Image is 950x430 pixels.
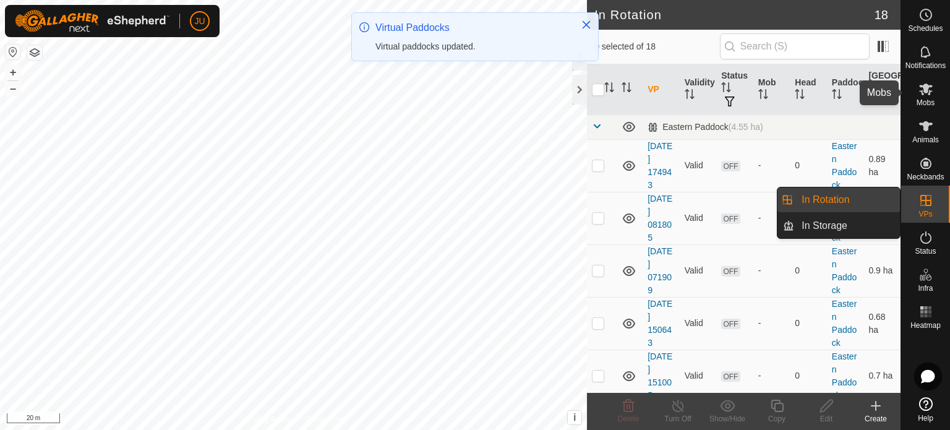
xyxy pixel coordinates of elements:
p-sorticon: Activate to sort [832,91,842,101]
a: Help [901,392,950,427]
div: - [758,317,785,330]
div: - [758,369,785,382]
div: Create [851,413,901,424]
div: - [758,264,785,277]
span: 18 [875,6,888,24]
th: Status [716,64,753,115]
span: Neckbands [907,173,944,181]
a: [DATE] 150643 [648,299,672,348]
button: Map Layers [27,45,42,60]
span: (4.55 ha) [729,122,763,132]
button: Reset Map [6,45,20,59]
a: Eastern Paddock [832,299,857,348]
a: [DATE] 151005 [648,351,672,400]
span: Help [918,415,933,422]
a: Contact Us [306,414,342,425]
span: Heatmap [910,322,941,329]
p-sorticon: Activate to sort [685,91,695,101]
div: Show/Hide [703,413,752,424]
div: Eastern Paddock [648,122,763,132]
td: Valid [680,297,717,350]
a: Eastern Paddock [832,351,857,400]
span: Notifications [905,62,946,69]
span: In Rotation [802,192,849,207]
a: Privacy Policy [245,414,291,425]
p-sorticon: Activate to sort [721,84,731,94]
td: 0 [790,297,827,350]
li: In Storage [777,213,900,238]
p-sorticon: Activate to sort [622,84,631,94]
th: Mob [753,64,790,115]
td: 0 [790,139,827,192]
a: In Storage [794,213,900,238]
td: Valid [680,139,717,192]
button: – [6,81,20,96]
a: [DATE] 071909 [648,246,672,295]
th: Paddock [827,64,864,115]
th: VP [643,64,680,115]
div: - [758,159,785,172]
span: Infra [918,285,933,292]
a: [DATE] 081805 [648,194,672,243]
span: Mobs [917,99,935,106]
th: Validity [680,64,717,115]
p-sorticon: Activate to sort [758,91,768,101]
th: Head [790,64,827,115]
span: OFF [721,319,740,329]
span: i [573,412,576,423]
span: Status [915,247,936,255]
span: 0 selected of 18 [594,40,719,53]
td: 0.89 ha [863,139,901,192]
li: In Rotation [777,187,900,212]
div: Virtual Paddocks [375,20,568,35]
a: In Rotation [794,187,900,212]
td: Valid [680,244,717,297]
td: 0 [790,244,827,297]
span: VPs [918,210,932,218]
p-sorticon: Activate to sort [604,84,614,94]
td: 0 [790,350,827,402]
a: [DATE] 174943 [648,141,672,190]
input: Search (S) [720,33,870,59]
span: JU [194,15,205,28]
td: 0.9 ha [863,244,901,297]
span: OFF [721,161,740,171]
button: + [6,65,20,80]
a: Eastern Paddock [832,194,857,243]
span: Delete [618,415,640,423]
div: Turn Off [653,413,703,424]
span: In Storage [802,218,847,233]
a: Eastern Paddock [832,246,857,295]
h2: In Rotation [594,7,875,22]
td: 0.7 ha [863,350,901,402]
div: - [758,212,785,225]
td: Valid [680,192,717,244]
p-sorticon: Activate to sort [868,97,878,107]
p-sorticon: Activate to sort [795,91,805,101]
div: Virtual paddocks updated. [375,40,568,53]
div: Copy [752,413,802,424]
img: Gallagher Logo [15,10,169,32]
span: OFF [721,266,740,277]
div: Edit [802,413,851,424]
td: Valid [680,350,717,402]
button: i [568,411,581,424]
th: [GEOGRAPHIC_DATA] Area [863,64,901,115]
span: OFF [721,371,740,382]
a: Eastern Paddock [832,141,857,190]
td: 0.68 ha [863,297,901,350]
span: Animals [912,136,939,144]
span: OFF [721,213,740,224]
button: Close [578,16,595,33]
span: Schedules [908,25,943,32]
